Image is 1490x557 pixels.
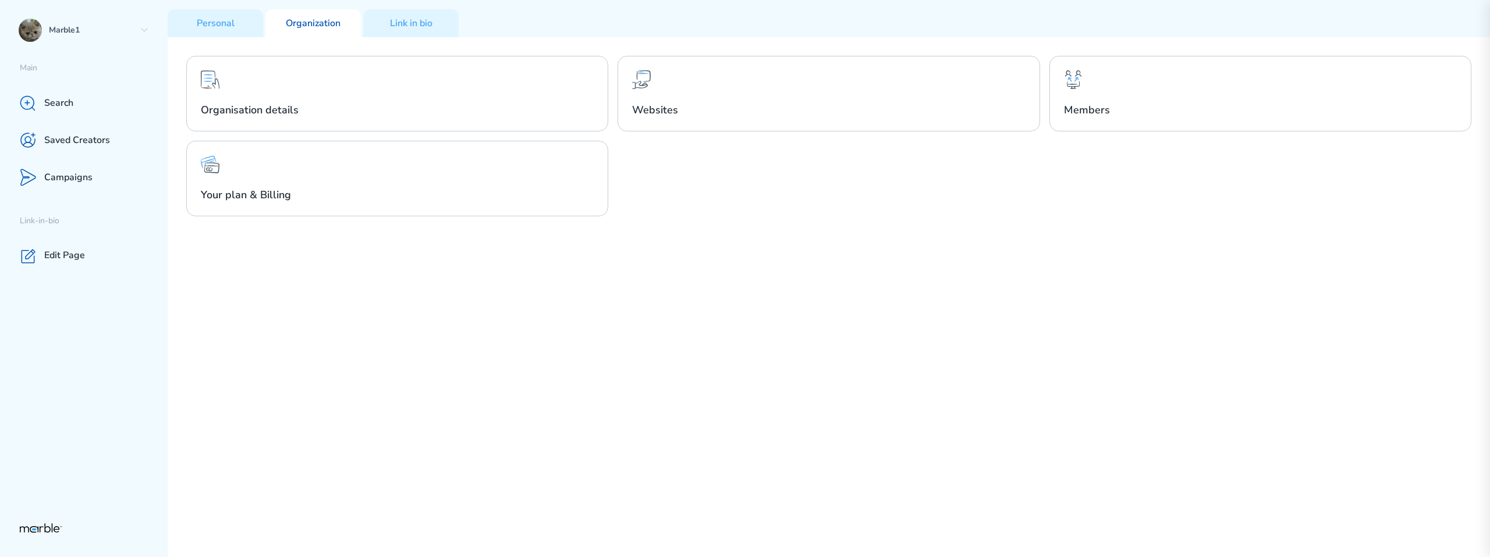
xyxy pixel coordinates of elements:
p: Edit Page [44,249,85,262]
p: Saved Creators [44,134,110,147]
h2: Members [1064,103,1457,117]
p: Search [44,97,73,109]
p: Link-in-bio [20,216,168,227]
p: Marble1 [49,25,135,36]
p: Main [20,63,168,74]
p: Organization [286,17,340,30]
p: Campaigns [44,172,93,184]
h2: Websites [632,103,1025,117]
p: Personal [197,17,235,30]
h2: Your plan & Billing [201,188,594,202]
p: Link in bio [390,17,432,30]
h2: Organisation details [201,103,594,117]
